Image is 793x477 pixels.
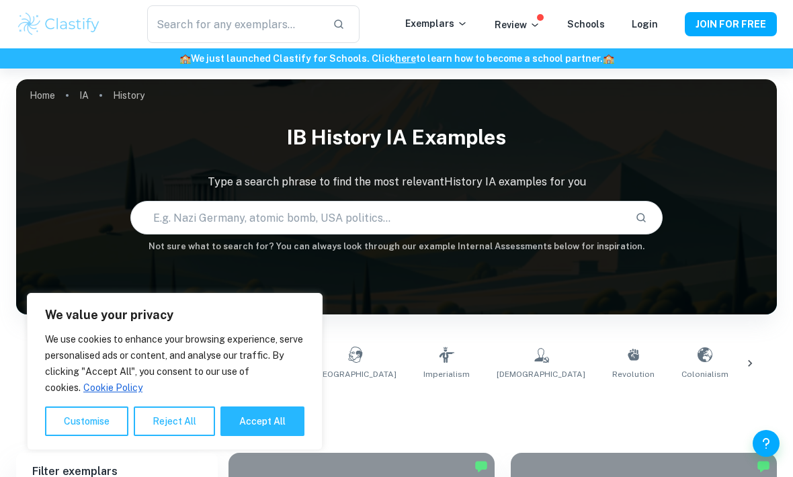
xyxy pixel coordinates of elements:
[757,460,770,473] img: Marked
[83,382,143,394] a: Cookie Policy
[314,368,396,380] span: [GEOGRAPHIC_DATA]
[632,19,658,30] a: Login
[681,368,728,380] span: Colonialism
[179,53,191,64] span: 🏫
[113,88,144,103] p: History
[16,240,777,253] h6: Not sure what to search for? You can always look through our example Internal Assessments below f...
[30,86,55,105] a: Home
[16,174,777,190] p: Type a search phrase to find the most relevant History IA examples for you
[45,406,128,436] button: Customise
[16,11,101,38] img: Clastify logo
[685,12,777,36] button: JOIN FOR FREE
[79,86,89,105] a: IA
[603,53,614,64] span: 🏫
[497,368,585,380] span: [DEMOGRAPHIC_DATA]
[395,53,416,64] a: here
[45,307,304,323] p: We value your privacy
[612,368,655,380] span: Revolution
[630,206,653,229] button: Search
[405,16,468,31] p: Exemplars
[16,117,777,158] h1: IB History IA examples
[3,51,790,66] h6: We just launched Clastify for Schools. Click to learn how to become a school partner.
[220,406,304,436] button: Accept All
[27,293,323,450] div: We value your privacy
[45,331,304,396] p: We use cookies to enhance your browsing experience, serve personalised ads or content, and analys...
[131,199,624,236] input: E.g. Nazi Germany, atomic bomb, USA politics...
[753,430,780,457] button: Help and Feedback
[495,17,540,32] p: Review
[134,406,215,436] button: Reject All
[474,460,488,473] img: Marked
[54,396,739,421] h1: All History IA Examples
[423,368,470,380] span: Imperialism
[567,19,605,30] a: Schools
[147,5,322,43] input: Search for any exemplars...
